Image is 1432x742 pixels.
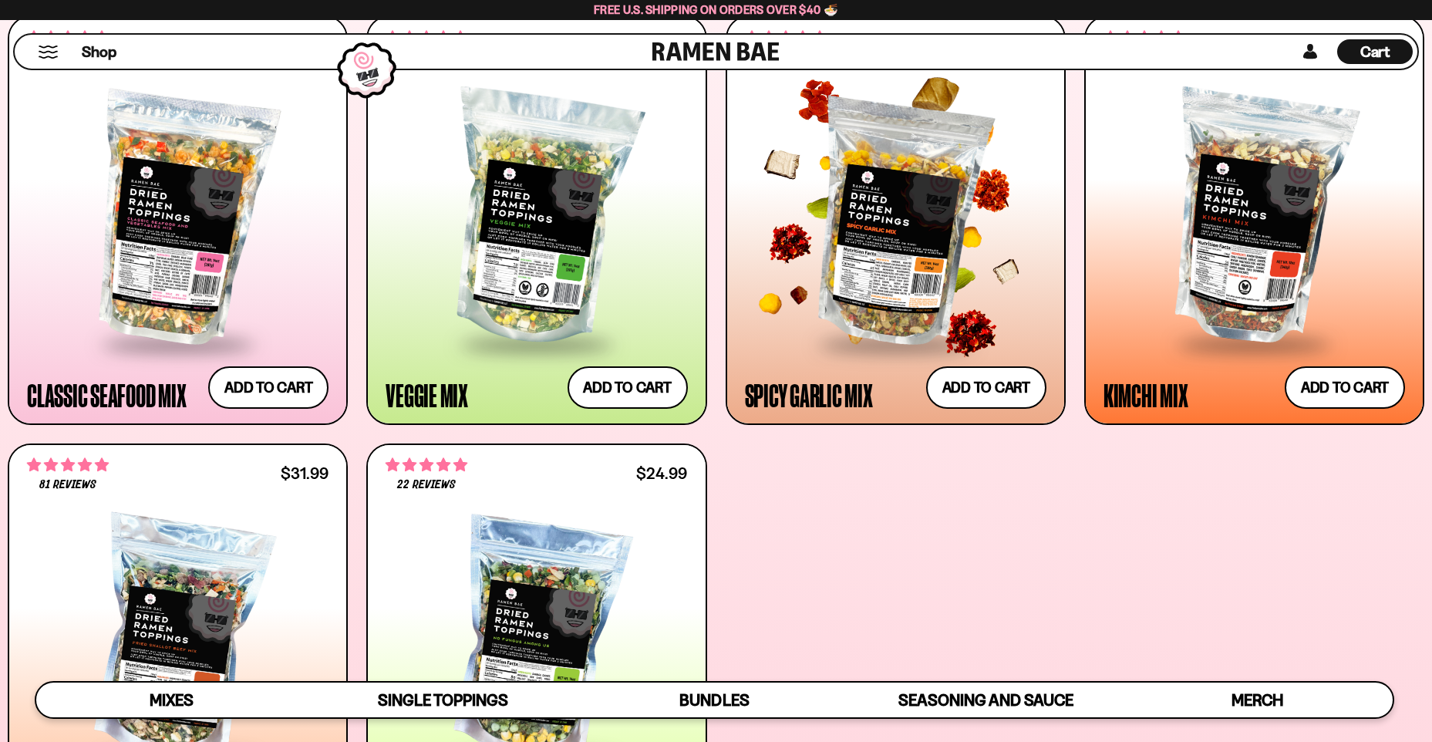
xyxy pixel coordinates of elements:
[366,15,706,425] a: 4.76 stars 1409 reviews $24.99 Veggie Mix Add to cart
[386,381,468,409] div: Veggie Mix
[926,366,1046,409] button: Add to cart
[27,455,109,475] span: 4.83 stars
[82,42,116,62] span: Shop
[150,690,194,710] span: Mixes
[378,690,508,710] span: Single Toppings
[208,366,329,409] button: Add to cart
[1103,381,1188,409] div: Kimchi Mix
[38,46,59,59] button: Mobile Menu Trigger
[726,15,1066,425] a: 4.75 stars 963 reviews $25.99 Spicy Garlic Mix Add to cart
[82,39,116,64] a: Shop
[36,683,308,717] a: Mixes
[386,455,467,475] span: 4.82 stars
[1084,15,1424,425] a: 4.76 stars 436 reviews $25.99 Kimchi Mix Add to cart
[1232,690,1283,710] span: Merch
[27,381,186,409] div: Classic Seafood Mix
[594,2,838,17] span: Free U.S. Shipping on Orders over $40 🍜
[1337,35,1413,69] div: Cart
[745,381,873,409] div: Spicy Garlic Mix
[39,479,96,491] span: 81 reviews
[1121,683,1393,717] a: Merch
[397,479,456,491] span: 22 reviews
[898,690,1073,710] span: Seasoning and Sauce
[8,15,348,425] a: 4.68 stars 2830 reviews $26.99 Classic Seafood Mix Add to cart
[308,683,579,717] a: Single Toppings
[636,466,687,481] div: $24.99
[568,366,688,409] button: Add to cart
[579,683,851,717] a: Bundles
[1285,366,1405,409] button: Add to cart
[281,466,329,481] div: $31.99
[1360,42,1390,61] span: Cart
[850,683,1121,717] a: Seasoning and Sauce
[679,690,749,710] span: Bundles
